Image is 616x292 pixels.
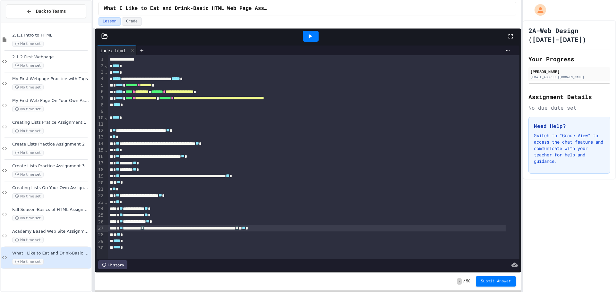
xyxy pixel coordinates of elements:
[12,207,90,213] span: Fall Season-Basics of HTML Assignment
[476,276,516,287] button: Submit Answer
[6,4,86,18] button: Back to Teams
[97,46,137,55] div: index.html
[105,63,108,68] span: Fold line
[97,238,105,245] div: 29
[97,108,105,115] div: 9
[12,150,44,156] span: No time set
[97,140,105,147] div: 14
[36,8,66,15] span: Back to Teams
[97,121,105,128] div: 11
[97,89,105,95] div: 6
[97,206,105,212] div: 24
[463,279,465,284] span: /
[105,200,108,205] span: Fold line
[105,70,108,75] span: Fold line
[97,102,105,108] div: 8
[12,76,90,82] span: My First Webpage Practice with Tags
[97,56,105,63] div: 1
[98,17,121,26] button: Lesson
[528,3,548,17] div: My Account
[97,225,105,232] div: 27
[97,128,105,134] div: 12
[104,5,268,13] span: What I Like to Eat and Drink-Basic HTML Web Page Assignment
[530,75,608,79] div: [EMAIL_ADDRESS][DOMAIN_NAME]
[97,95,105,102] div: 7
[12,106,44,112] span: No time set
[97,154,105,160] div: 16
[122,17,142,26] button: Grade
[97,219,105,225] div: 26
[12,259,44,265] span: No time set
[466,279,470,284] span: 50
[534,122,605,130] h3: Need Help?
[481,279,511,284] span: Submit Answer
[12,193,44,199] span: No time set
[97,82,105,89] div: 5
[12,229,90,234] span: Academy Based Web Site Assignment
[97,193,105,199] div: 22
[12,63,44,69] span: No time set
[12,128,44,134] span: No time set
[12,163,90,169] span: Create Lists Practice Assignment 3
[528,92,610,101] h2: Assignment Details
[97,134,105,140] div: 13
[12,142,90,147] span: Create Lists Practice Assignment 2
[97,76,105,82] div: 4
[12,185,90,191] span: Creating Lists On Your Own Assignment
[457,278,462,285] span: -
[528,54,610,63] h2: Your Progress
[105,147,108,153] span: Fold line
[12,84,44,90] span: No time set
[97,63,105,69] div: 2
[97,180,105,186] div: 20
[97,173,105,179] div: 19
[12,171,44,178] span: No time set
[12,33,90,38] span: 2.1.1 Intro to HTML
[528,26,610,44] h1: 2A-Web Design ([DATE]-[DATE])
[97,69,105,76] div: 3
[12,215,44,221] span: No time set
[12,41,44,47] span: No time set
[12,237,44,243] span: No time set
[98,260,127,269] div: History
[97,160,105,166] div: 17
[97,245,105,251] div: 30
[105,115,108,120] span: Fold line
[97,147,105,154] div: 15
[12,251,90,256] span: What I Like to Eat and Drink-Basic HTML Web Page Assignment
[534,132,605,164] p: Switch to "Grade View" to access the chat feature and communicate with your teacher for help and ...
[528,104,610,112] div: No due date set
[97,115,105,121] div: 10
[12,54,90,60] span: 2.1.2 First Webpage
[97,47,129,54] div: index.html
[97,199,105,206] div: 23
[97,186,105,193] div: 21
[12,120,90,125] span: Creating Lists Pratice Assignment 1
[530,69,608,74] div: [PERSON_NAME]
[97,212,105,219] div: 25
[12,98,90,104] span: My First Web Page On Your Own Assignment
[97,232,105,238] div: 28
[97,167,105,173] div: 18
